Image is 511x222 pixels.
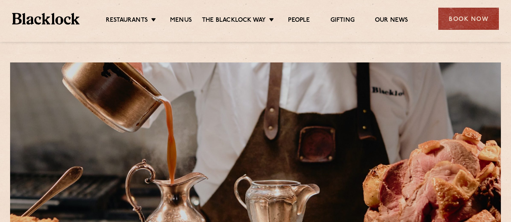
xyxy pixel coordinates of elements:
[330,17,355,25] a: Gifting
[170,17,192,25] a: Menus
[202,17,266,25] a: The Blacklock Way
[375,17,408,25] a: Our News
[288,17,310,25] a: People
[106,17,148,25] a: Restaurants
[438,8,499,30] div: Book Now
[12,13,80,24] img: BL_Textured_Logo-footer-cropped.svg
